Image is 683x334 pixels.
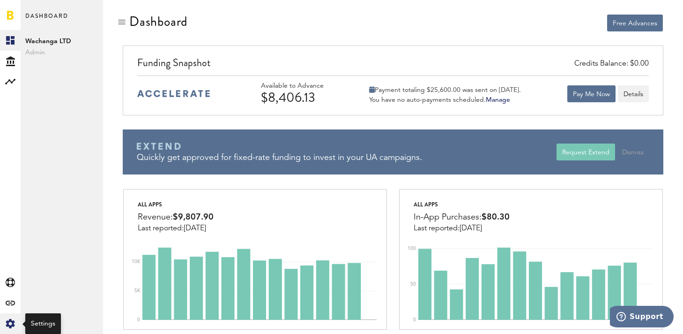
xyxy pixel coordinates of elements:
[261,90,350,105] div: $8,406.13
[137,55,649,76] div: Funding Snapshot
[567,85,616,102] button: Pay Me Now
[31,319,55,328] div: Settings
[184,225,206,232] span: [DATE]
[137,152,557,164] div: Quickly get approved for fixed-rate funding to invest in your UA campaigns.
[413,318,416,322] text: 0
[138,199,214,210] div: All apps
[137,143,181,150] img: Braavo Extend
[408,246,416,251] text: 100
[132,259,141,264] text: 10K
[414,210,510,224] div: In-App Purchases:
[129,14,187,29] div: Dashboard
[25,10,68,30] span: Dashboard
[414,224,510,233] div: Last reported:
[557,144,615,160] button: Request Extend
[616,144,649,160] button: Dismiss
[486,97,510,103] a: Manage
[138,210,214,224] div: Revenue:
[410,282,416,287] text: 50
[414,199,510,210] div: All apps
[138,224,214,233] div: Last reported:
[369,86,521,94] div: Payment totaling $25,600.00 was sent on [DATE].
[25,47,98,58] span: Admin
[369,96,521,104] div: You have no auto-payments scheduled.
[25,36,98,47] span: Wachanga LTD
[137,318,140,322] text: 0
[134,288,141,293] text: 5K
[607,15,663,31] button: Free Advances
[610,306,674,329] iframe: Opens a widget where you can find more information
[261,82,350,90] div: Available to Advance
[574,59,649,69] div: Credits Balance: $0.00
[482,213,510,221] span: $80.30
[173,213,214,221] span: $9,807.90
[618,85,649,102] button: Details
[460,225,482,232] span: [DATE]
[137,90,210,97] img: accelerate-medium-blue-logo.svg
